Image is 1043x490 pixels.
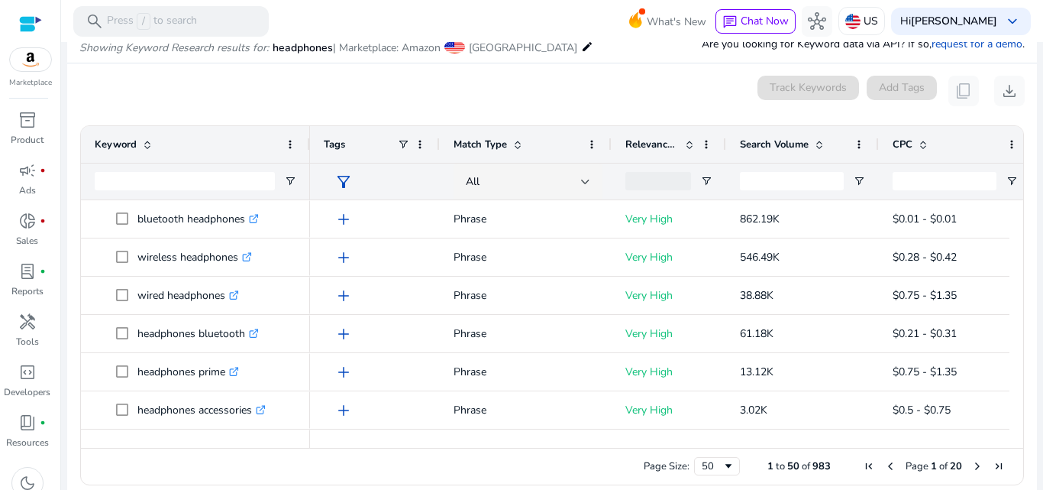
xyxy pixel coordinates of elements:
[893,288,957,303] span: $0.75 - $1.35
[18,111,37,129] span: inventory_2
[893,138,912,151] span: CPC
[893,403,951,417] span: $0.5 - $0.75
[137,242,252,273] p: wireless headphones
[802,459,810,473] span: of
[324,138,345,151] span: Tags
[994,76,1025,106] button: download
[1000,82,1019,100] span: download
[16,335,39,349] p: Tools
[767,459,773,473] span: 1
[971,460,983,472] div: Next Page
[137,356,239,388] p: headphones prime
[625,280,712,311] p: Very High
[700,175,712,187] button: Open Filter Menu
[469,41,577,55] span: [GEOGRAPHIC_DATA]
[454,433,598,464] p: Phrase
[9,77,52,89] p: Marketplace
[893,326,957,341] span: $0.21 - $0.31
[454,318,598,349] p: Phrase
[40,218,46,224] span: fiber_manual_record
[11,133,44,147] p: Product
[137,280,239,311] p: wired headphones
[845,14,861,29] img: us.svg
[893,250,957,264] span: $0.28 - $0.42
[454,394,598,426] p: Phrase
[906,459,928,473] span: Page
[740,138,809,151] span: Search Volume
[740,365,773,379] span: 13.12K
[333,41,441,55] span: | Marketplace: Amazon
[79,41,269,55] i: Showing Keyword Research results for:
[625,394,712,426] p: Very High
[581,37,593,56] mat-icon: edit
[137,394,266,426] p: headphones accessories
[137,203,259,235] p: bluetooth headphones
[137,433,247,464] p: headphones gaming
[884,460,896,472] div: Previous Page
[625,433,712,464] p: Very High
[931,459,937,473] span: 1
[993,460,1005,472] div: Last Page
[466,174,480,189] span: All
[11,284,44,298] p: Reports
[939,459,948,473] span: of
[740,403,767,417] span: 3.02K
[40,167,46,174] span: fiber_manual_record
[950,459,962,473] span: 20
[802,6,832,37] button: hub
[18,313,37,331] span: handyman
[334,173,353,191] span: filter_alt
[334,363,353,381] span: add
[18,363,37,381] span: code_blocks
[625,138,679,151] span: Relevance Score
[740,326,773,341] span: 61.18K
[1006,175,1018,187] button: Open Filter Menu
[18,414,37,432] span: book_4
[647,8,706,35] span: What's New
[334,210,353,229] span: add
[137,318,259,349] p: headphones bluetooth
[16,234,38,248] p: Sales
[863,460,875,472] div: First Page
[702,459,722,473] div: 50
[722,15,738,30] span: chat
[454,356,598,388] p: Phrase
[334,287,353,305] span: add
[740,212,780,226] span: 862.19K
[284,175,296,187] button: Open Filter Menu
[625,356,712,388] p: Very High
[740,250,780,264] span: 546.49K
[107,13,197,30] p: Press to search
[911,14,997,28] b: [PERSON_NAME]
[454,242,598,273] p: Phrase
[95,172,275,190] input: Keyword Filter Input
[19,183,36,197] p: Ads
[1003,12,1022,31] span: keyboard_arrow_down
[18,262,37,281] span: lab_profile
[137,13,150,30] span: /
[86,12,104,31] span: search
[40,268,46,274] span: fiber_manual_record
[625,318,712,349] p: Very High
[95,138,137,151] span: Keyword
[334,325,353,343] span: add
[18,212,37,230] span: donut_small
[741,14,789,28] span: Chat Now
[40,420,46,426] span: fiber_manual_record
[715,9,796,34] button: chatChat Now
[776,459,785,473] span: to
[808,12,826,31] span: hub
[644,459,689,473] div: Page Size:
[454,138,507,151] span: Match Type
[740,288,773,303] span: 38.88K
[740,172,844,190] input: Search Volume Filter Input
[6,436,49,449] p: Resources
[864,8,878,34] p: US
[18,161,37,180] span: campaign
[853,175,865,187] button: Open Filter Menu
[694,457,740,475] div: Page Size
[812,459,831,473] span: 983
[893,365,957,379] span: $0.75 - $1.35
[893,172,996,190] input: CPC Filter Input
[4,385,50,399] p: Developers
